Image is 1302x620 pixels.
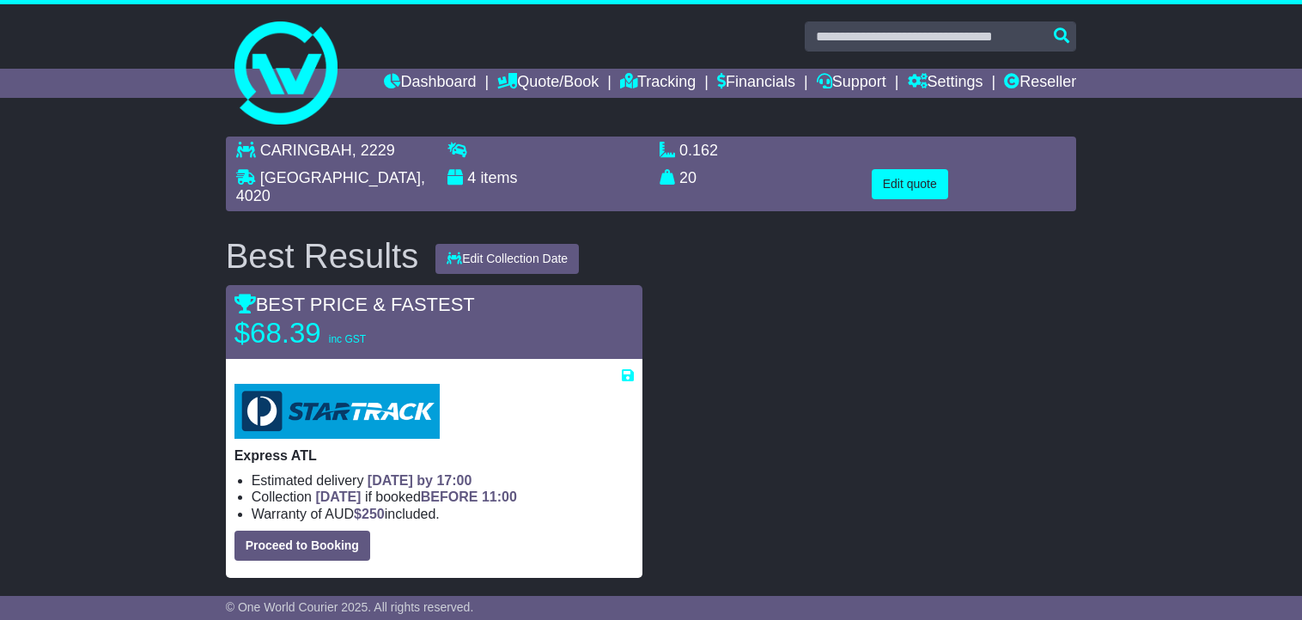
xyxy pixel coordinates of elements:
a: Financials [717,69,795,98]
a: Support [817,69,886,98]
span: , 2229 [352,142,395,159]
span: CARINGBAH [260,142,352,159]
button: Edit quote [872,169,948,199]
span: $ [354,507,385,521]
li: Estimated delivery [252,472,634,489]
a: Settings [908,69,983,98]
span: if booked [315,489,516,504]
span: [DATE] [315,489,361,504]
span: BEST PRICE & FASTEST [234,294,475,315]
a: Quote/Book [497,69,599,98]
div: Best Results [217,237,428,275]
span: 11:00 [482,489,517,504]
span: 20 [679,169,697,186]
li: Warranty of AUD included. [252,506,634,522]
button: Edit Collection Date [435,244,579,274]
span: 0.162 [679,142,718,159]
span: inc GST [329,333,366,345]
span: [DATE] by 17:00 [368,473,472,488]
span: 250 [362,507,385,521]
p: $68.39 [234,316,449,350]
span: BEFORE [421,489,478,504]
a: Tracking [620,69,696,98]
span: items [480,169,517,186]
button: Proceed to Booking [234,531,370,561]
img: StarTrack: Express ATL [234,384,440,439]
span: , 4020 [236,169,425,205]
a: Reseller [1004,69,1076,98]
li: Collection [252,489,634,505]
a: Dashboard [384,69,476,98]
span: 4 [467,169,476,186]
p: Express ATL [234,447,634,464]
span: © One World Courier 2025. All rights reserved. [226,600,474,614]
span: [GEOGRAPHIC_DATA] [260,169,421,186]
